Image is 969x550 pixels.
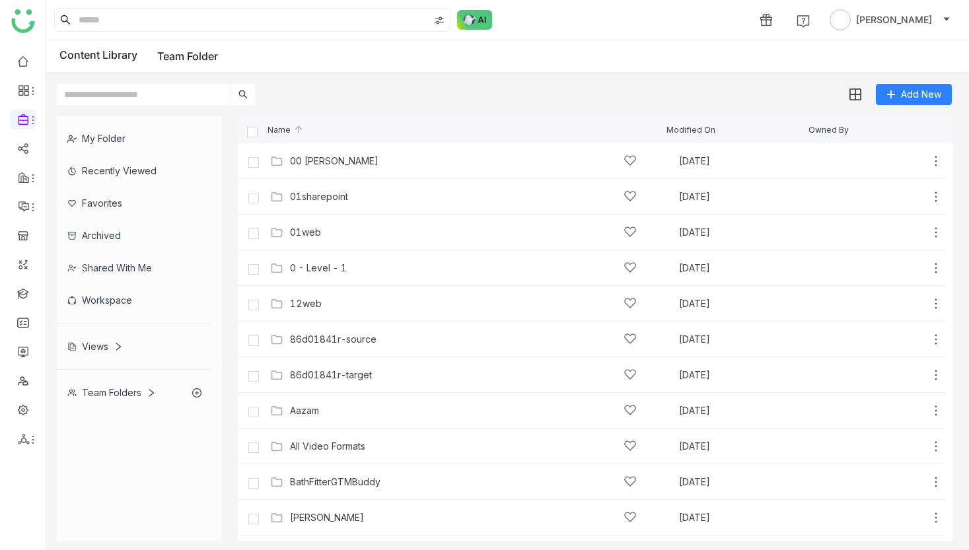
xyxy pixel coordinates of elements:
img: search-type.svg [434,15,445,26]
span: [PERSON_NAME] [856,13,932,27]
img: Folder [270,261,283,275]
div: [DATE] [679,442,808,451]
img: Folder [270,368,283,382]
img: Folder [270,190,283,203]
a: 12web [290,298,322,309]
div: [DATE] [679,370,808,380]
img: Folder [270,511,283,524]
div: Archived [57,219,212,252]
img: Folder [270,333,283,346]
a: 0 - Level - 1 [290,263,347,273]
div: [DATE] [679,192,808,201]
span: Name [268,125,304,134]
img: Folder [270,475,283,489]
img: avatar [830,9,851,30]
img: arrow-up.svg [293,124,304,135]
img: ask-buddy-normal.svg [457,10,493,30]
img: Folder [270,155,283,168]
div: [DATE] [679,299,808,308]
img: grid.svg [849,88,861,100]
a: Team Folder [157,50,218,63]
a: BathFitterGTMBuddy [290,477,380,487]
img: Folder [270,226,283,239]
div: My Folder [57,122,212,155]
div: [DATE] [679,477,808,487]
a: All Video Formats [290,441,365,452]
a: [PERSON_NAME] [290,512,364,523]
div: [DATE] [679,263,808,273]
span: Modified On [666,125,715,134]
a: 01sharepoint [290,191,348,202]
img: logo [11,9,35,33]
img: Folder [270,297,283,310]
img: Folder [270,404,283,417]
span: Owned By [808,125,849,134]
div: Shared with me [57,252,212,284]
a: 86d01841r-source [290,334,377,345]
div: Content Library [59,48,218,65]
div: Recently Viewed [57,155,212,187]
a: 86d01841r-target [290,370,372,380]
div: Views [67,341,123,352]
button: [PERSON_NAME] [827,9,953,30]
div: Workspace [57,284,212,316]
a: 01web [290,227,321,238]
div: [DATE] [679,406,808,415]
div: Favorites [57,187,212,219]
div: [DATE] [679,156,808,166]
div: [DATE] [679,513,808,522]
div: [DATE] [679,335,808,344]
span: Add New [901,87,941,102]
a: 00 [PERSON_NAME] [290,156,378,166]
a: Aazam [290,405,319,416]
div: [DATE] [679,228,808,237]
img: Folder [270,440,283,453]
img: help.svg [797,15,810,28]
button: Add New [876,84,952,105]
div: Team Folders [67,387,156,398]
